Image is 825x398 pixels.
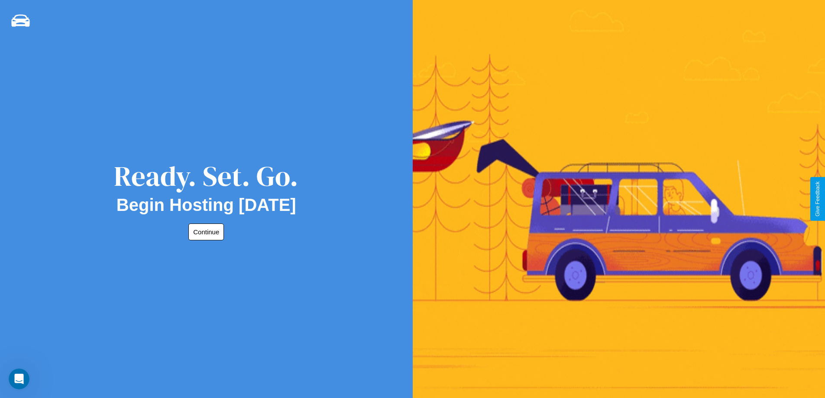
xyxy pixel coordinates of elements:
button: Continue [188,223,224,240]
div: Give Feedback [815,181,821,217]
div: Ready. Set. Go. [114,157,298,195]
iframe: Intercom live chat [9,369,29,389]
h2: Begin Hosting [DATE] [116,195,296,215]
